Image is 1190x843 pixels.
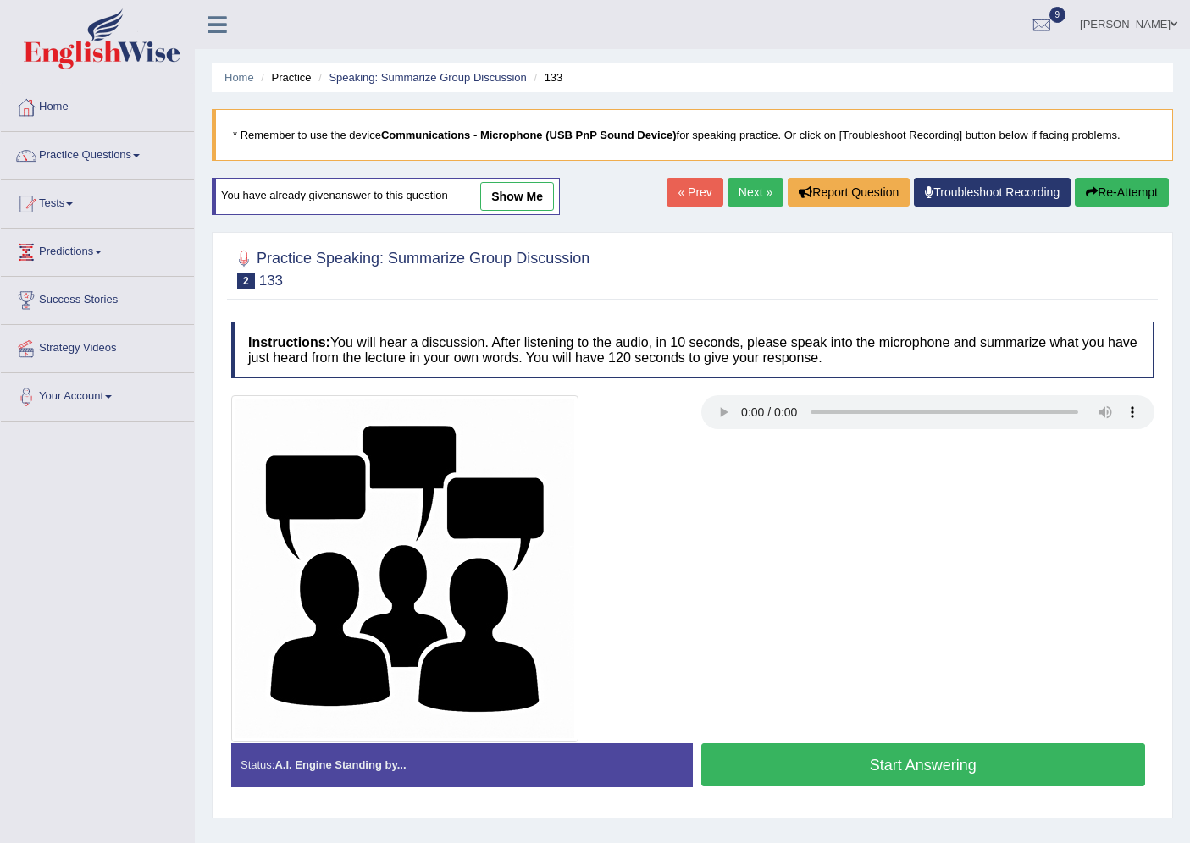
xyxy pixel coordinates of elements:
a: Next » [728,178,783,207]
a: « Prev [667,178,722,207]
li: Practice [257,69,311,85]
b: Instructions: [248,335,330,350]
a: Home [224,71,254,84]
a: Troubleshoot Recording [914,178,1071,207]
a: Success Stories [1,277,194,319]
a: Home [1,84,194,126]
b: Communications - Microphone (USB PnP Sound Device) [381,129,677,141]
a: Speaking: Summarize Group Discussion [329,71,526,84]
span: 9 [1049,7,1066,23]
span: 2 [237,273,255,289]
h2: Practice Speaking: Summarize Group Discussion [231,246,589,289]
button: Report Question [788,178,910,207]
strong: A.I. Engine Standing by... [274,758,406,771]
a: Predictions [1,229,194,271]
small: 133 [259,273,283,289]
a: Tests [1,180,194,223]
button: Re-Attempt [1075,178,1169,207]
li: 133 [529,69,562,85]
div: You have already given answer to this question [212,178,560,215]
h4: You will hear a discussion. After listening to the audio, in 10 seconds, please speak into the mi... [231,322,1154,378]
div: Status: [231,743,693,786]
a: Practice Questions [1,132,194,174]
a: Strategy Videos [1,325,194,367]
button: Start Answering [701,743,1146,786]
blockquote: * Remember to use the device for speaking practice. Or click on [Troubleshoot Recording] button b... [212,109,1173,161]
a: Your Account [1,373,194,416]
a: show me [480,182,554,211]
